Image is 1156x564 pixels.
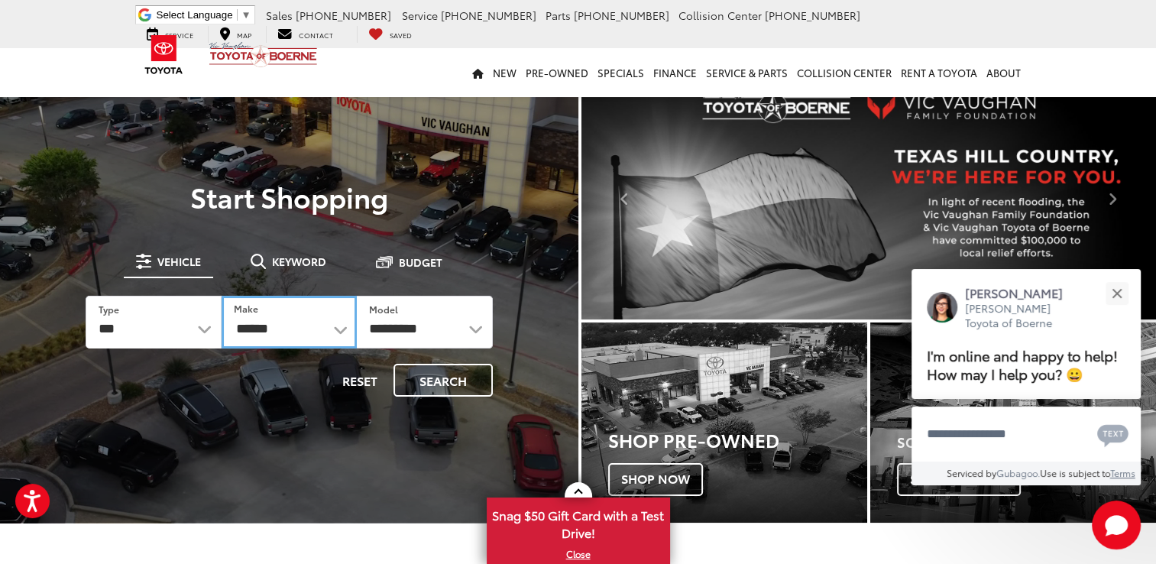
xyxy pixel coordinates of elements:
a: Shop Pre-Owned Shop Now [581,323,867,523]
a: Service [135,26,205,43]
svg: Text [1097,423,1128,447]
p: [PERSON_NAME] Toyota of Boerne [965,301,1078,331]
span: Service [402,8,438,23]
a: My Saved Vehicles [357,26,423,43]
span: Select Language [157,9,233,21]
label: Make [234,302,258,315]
a: Map [208,26,263,43]
a: Home [468,48,488,97]
h3: Shop Pre-Owned [608,429,867,449]
a: About [982,48,1025,97]
span: Schedule Now [897,463,1021,495]
a: Rent a Toyota [896,48,982,97]
button: Click to view next picture. [1070,107,1156,289]
a: Specials [593,48,649,97]
span: Vehicle [157,256,201,267]
span: ​ [237,9,238,21]
p: [PERSON_NAME] [965,284,1078,301]
button: Chat with SMS [1093,417,1133,451]
span: Snag $50 Gift Card with a Test Drive! [488,499,669,546]
span: [PHONE_NUMBER] [574,8,669,23]
button: Close [1100,277,1133,310]
a: Collision Center [792,48,896,97]
a: Pre-Owned [521,48,593,97]
span: [PHONE_NUMBER] [441,8,536,23]
button: Toggle Chat Window [1092,501,1141,549]
span: Keyword [272,256,326,267]
button: Reset [329,364,390,397]
img: Vic Vaughan Toyota of Boerne [209,41,318,68]
a: Service & Parts: Opens in a new tab [701,48,792,97]
span: Sales [266,8,293,23]
a: Terms [1110,466,1135,479]
a: New [488,48,521,97]
a: Finance [649,48,701,97]
h4: Schedule Service [897,435,1156,450]
button: Click to view previous picture. [581,107,668,289]
svg: Start Chat [1092,501,1141,549]
span: ▼ [241,9,251,21]
span: Saved [390,30,412,40]
p: Start Shopping [64,181,514,212]
a: Schedule Service Schedule Now [870,323,1156,523]
span: [PHONE_NUMBER] [765,8,860,23]
span: Parts [546,8,571,23]
span: [PHONE_NUMBER] [296,8,391,23]
label: Type [99,303,119,316]
span: Serviced by [947,466,996,479]
span: I'm online and happy to help! How may I help you? 😀 [927,345,1118,384]
div: Toyota [870,323,1156,523]
label: Model [369,303,398,316]
div: Close[PERSON_NAME][PERSON_NAME] Toyota of BoerneI'm online and happy to help! How may I help you?... [912,269,1141,485]
div: Toyota [581,323,867,523]
span: Budget [399,257,442,267]
img: Toyota [135,30,193,79]
button: Search [393,364,493,397]
textarea: Type your message [912,407,1141,462]
a: Contact [266,26,345,43]
span: Use is subject to [1040,466,1110,479]
a: Gubagoo. [996,466,1040,479]
span: Shop Now [608,463,703,495]
span: Collision Center [678,8,762,23]
a: Select Language​ [157,9,251,21]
